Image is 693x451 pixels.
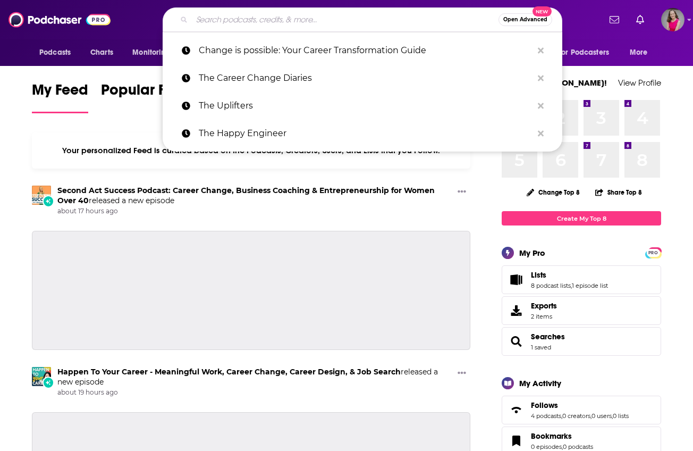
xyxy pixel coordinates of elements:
a: 4 podcasts [531,412,561,420]
div: My Activity [519,378,561,388]
span: , [590,412,591,420]
span: For Podcasters [558,45,609,60]
button: Change Top 8 [520,186,586,199]
span: Lists [502,265,661,294]
a: Show notifications dropdown [632,11,648,29]
h3: released a new episode [57,186,453,206]
span: , [571,282,572,289]
span: , [612,412,613,420]
p: The Happy Engineer [199,120,533,147]
div: New Episode [43,377,54,388]
a: Bookmarks [531,431,593,441]
a: 0 lists [613,412,629,420]
a: View Profile [618,78,661,88]
a: The Uplifters [163,92,562,120]
div: My Pro [519,248,545,258]
a: Create My Top 8 [502,211,661,225]
span: 2 items [531,313,557,320]
span: PRO [647,249,660,257]
button: open menu [32,43,84,63]
a: 1 saved [531,344,551,351]
a: 8 podcast lists [531,282,571,289]
a: Lists [531,270,608,280]
span: Exports [531,301,557,311]
a: Show notifications dropdown [605,11,623,29]
button: open menu [551,43,624,63]
img: Podchaser - Follow, Share and Rate Podcasts [9,10,111,30]
span: Logged in as AmyRasdal [661,8,684,31]
a: Searches [531,332,565,341]
a: My Feed [32,81,88,113]
span: Monitoring [132,45,170,60]
span: Popular Feed [101,81,191,105]
a: Lists [505,272,527,287]
button: open menu [125,43,184,63]
span: Searches [502,327,661,356]
a: 0 users [591,412,612,420]
a: Happen To Your Career - Meaningful Work, Career Change, Career Design, & Job Search [57,367,401,377]
input: Search podcasts, credits, & more... [192,11,498,28]
img: Happen To Your Career - Meaningful Work, Career Change, Career Design, & Job Search [32,367,51,386]
a: Bookmarks [505,433,527,448]
p: The Career Change Diaries [199,64,533,92]
button: Show More Button [453,367,470,380]
span: , [561,412,562,420]
span: More [630,45,648,60]
span: My Feed [32,81,88,105]
a: Second Act Success Podcast: Career Change, Business Coaching & Entrepreneurship for Women Over 40 [57,186,435,205]
div: Search podcasts, credits, & more... [163,7,562,32]
span: Bookmarks [531,431,572,441]
a: The Career Change Diaries [163,64,562,92]
p: Change is possible: Your Career Transformation Guide [199,37,533,64]
a: Follows [531,400,629,410]
div: New Episode [43,195,54,207]
a: Charts [83,43,120,63]
button: Show More Button [453,186,470,199]
span: Follows [531,400,558,410]
span: about 19 hours ago [57,388,453,397]
img: Second Act Success Podcast: Career Change, Business Coaching & Entrepreneurship for Women Over 40 [32,186,51,205]
a: Popular Feed [101,81,191,113]
a: Exports [502,296,661,325]
a: The Happy Engineer [163,120,562,147]
a: Follows [505,403,527,417]
span: Follows [502,396,661,424]
span: Charts [90,45,113,60]
button: Open AdvancedNew [498,13,552,26]
button: Show profile menu [661,8,684,31]
a: Change is possible: Your Career Transformation Guide [163,37,562,64]
a: 0 podcasts [563,443,593,450]
span: , [562,443,563,450]
div: Your personalized Feed is curated based on the Podcasts, Creators, Users, and Lists that you Follow. [32,132,470,169]
span: Open Advanced [503,17,547,22]
span: Lists [531,270,546,280]
a: PRO [647,248,660,256]
a: 0 creators [562,412,590,420]
h3: released a new episode [57,367,453,387]
p: The Uplifters [199,92,533,120]
span: Podcasts [39,45,71,60]
img: User Profile [661,8,684,31]
button: open menu [622,43,661,63]
a: 0 episodes [531,443,562,450]
span: about 17 hours ago [57,207,453,216]
a: Searches [505,334,527,349]
span: New [533,6,552,16]
button: Share Top 8 [595,182,643,203]
span: Exports [505,303,527,318]
a: 1 episode list [572,282,608,289]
